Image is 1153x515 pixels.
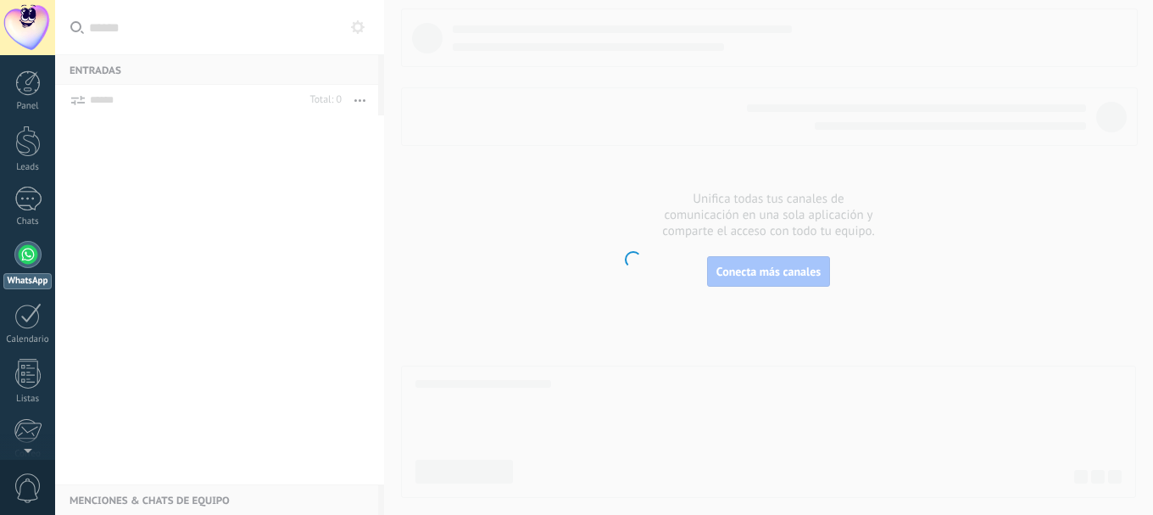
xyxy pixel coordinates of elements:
div: WhatsApp [3,273,52,289]
div: Chats [3,216,53,227]
div: Panel [3,101,53,112]
div: Calendario [3,334,53,345]
div: Leads [3,162,53,173]
div: Listas [3,394,53,405]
